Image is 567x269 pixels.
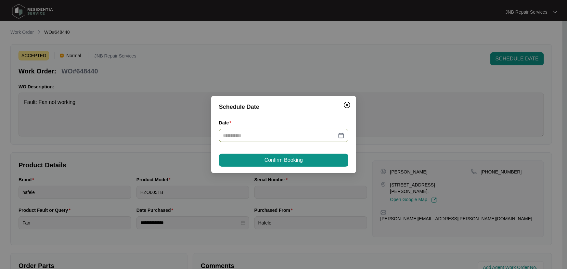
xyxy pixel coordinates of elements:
[219,154,348,167] button: Confirm Booking
[264,156,303,164] span: Confirm Booking
[223,132,337,139] input: Date
[343,101,351,109] img: closeCircle
[342,100,352,110] button: Close
[219,102,348,111] div: Schedule Date
[219,120,234,126] label: Date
